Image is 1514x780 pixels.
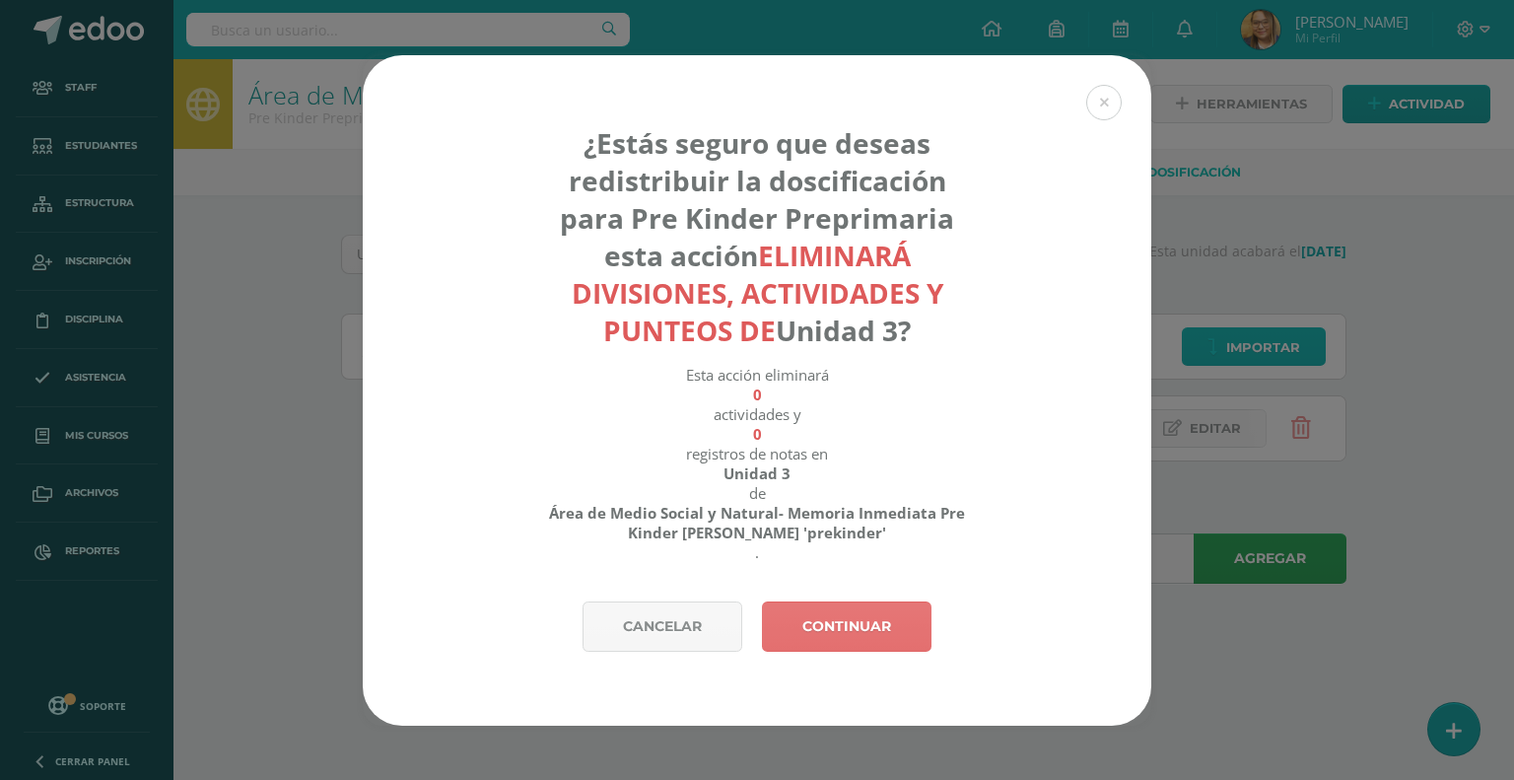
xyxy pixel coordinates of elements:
[762,602,931,652] a: Continuar
[723,463,791,483] strong: Unidad 3
[539,124,976,349] h4: ¿Estás seguro que deseas redistribuir la doscificación para Pre Kinder Preprimaria esta acción Un...
[1086,85,1122,120] button: Close (Esc)
[572,237,943,349] strong: eliminará divisiones, actividades y punteos de
[583,602,742,652] a: Cancelar
[753,385,762,404] strong: 0
[539,503,976,542] strong: Área de Medio Social y Natural- Memoria Inmediata Pre Kinder [PERSON_NAME] 'prekinder'
[539,365,976,562] div: Esta acción eliminará actividades y registros de notas en de .
[753,424,762,444] strong: 0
